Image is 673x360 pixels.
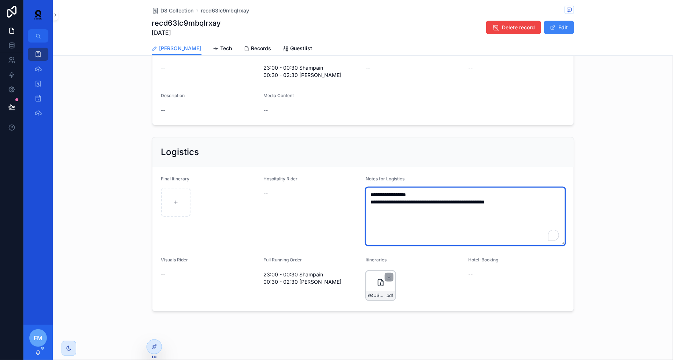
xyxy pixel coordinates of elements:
[502,24,535,31] span: Delete record
[221,45,232,52] span: Tech
[366,188,565,245] textarea: To enrich screen reader interactions, please activate Accessibility in Grammarly extension settings
[161,7,194,14] span: D8 Collection
[468,64,473,71] span: --
[161,107,166,114] span: --
[152,42,201,56] a: [PERSON_NAME]
[244,42,271,56] a: Records
[263,107,268,114] span: --
[368,293,386,298] span: ¥ØU$UK€-¥UK1MAT$U-Iti-04-10-25--Index-[GEOGRAPHIC_DATA]docx-.docx-(1)
[263,257,302,262] span: Full Running Order
[263,190,268,197] span: --
[263,176,297,181] span: Hospitality Rider
[34,334,42,342] span: FM
[161,146,199,158] h2: Logistics
[161,64,166,71] span: --
[283,42,313,56] a: Guestlist
[251,45,271,52] span: Records
[291,45,313,52] span: Guestlist
[152,18,221,28] h1: recd63lc9mbqlrxay
[161,176,190,181] span: Final Itinerary
[366,176,405,181] span: Notes for Logistics
[29,9,47,21] img: App logo
[152,7,194,14] a: D8 Collection
[366,257,387,262] span: Itineraries
[161,271,166,278] span: --
[486,21,541,34] button: Delete record
[468,257,498,262] span: Hotel-Booking
[468,271,473,278] span: --
[366,64,370,71] span: --
[159,45,201,52] span: [PERSON_NAME]
[544,21,574,34] button: Edit
[213,42,232,56] a: Tech
[201,7,249,14] a: recd63lc9mbqlrxay
[386,293,393,298] span: .pdf
[263,64,360,79] span: 23:00 - 00:30 Shampain 00:30 - 02:30 [PERSON_NAME]
[161,93,185,98] span: Description
[263,271,360,286] span: 23:00 - 00:30 Shampain 00:30 - 02:30 [PERSON_NAME]
[161,257,188,262] span: Visuals Rider
[152,28,221,37] span: [DATE]
[23,43,53,129] div: scrollable content
[263,93,294,98] span: Media Content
